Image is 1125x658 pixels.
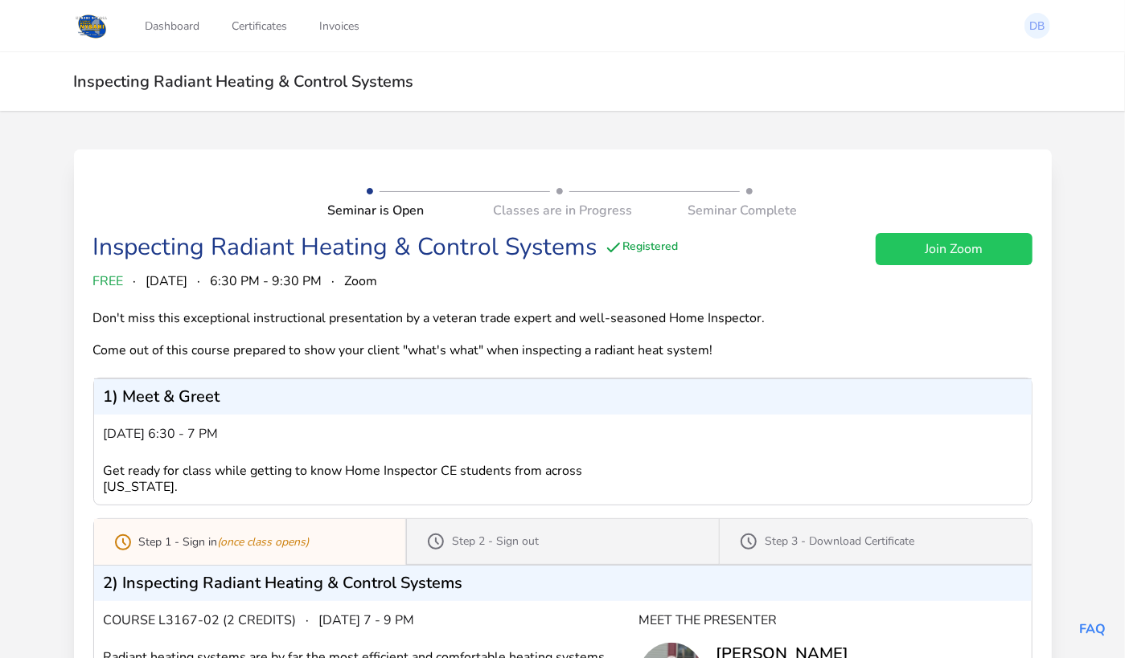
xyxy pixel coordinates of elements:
[74,72,1052,92] h2: Inspecting Radiant Heating & Control Systems
[641,201,798,220] div: Seminar Complete
[1024,13,1050,39] img: Daniel Bartels
[639,611,1022,630] div: Meet the Presenter
[332,272,335,291] span: ·
[720,519,1032,564] a: Step 3 - Download Certificate
[104,575,463,591] p: 2) Inspecting Radiant Heating & Control Systems
[452,533,539,550] p: Step 2 - Sign out
[198,272,201,291] span: ·
[306,611,310,630] span: ·
[104,611,297,630] span: Course L3167-02 (2 credits)
[139,534,310,550] p: Step 1 - Sign in
[211,272,322,291] span: 6:30 PM - 9:30 PM
[328,201,485,220] div: Seminar is Open
[1079,620,1106,638] a: FAQ
[484,201,641,220] div: Classes are in Progress
[93,233,597,262] div: Inspecting Radiant Heating & Control Systems
[93,272,124,291] span: FREE
[146,272,188,291] span: [DATE]
[218,534,310,550] i: (once class opens)
[876,233,1033,265] a: Join Zoom
[74,11,110,40] img: Logo
[104,424,219,443] span: [DATE] 6:30 - 7 pm
[345,272,378,291] span: Zoom
[104,389,220,405] p: 1) Meet & Greet
[133,272,137,291] span: ·
[604,238,679,257] div: Registered
[104,463,639,495] div: Get ready for class while getting to know Home Inspector CE students from across [US_STATE].
[93,310,798,358] div: Don't miss this exceptional instructional presentation by a veteran trade expert and well-seasone...
[765,533,914,550] p: Step 3 - Download Certificate
[319,611,415,630] span: [DATE] 7 - 9 pm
